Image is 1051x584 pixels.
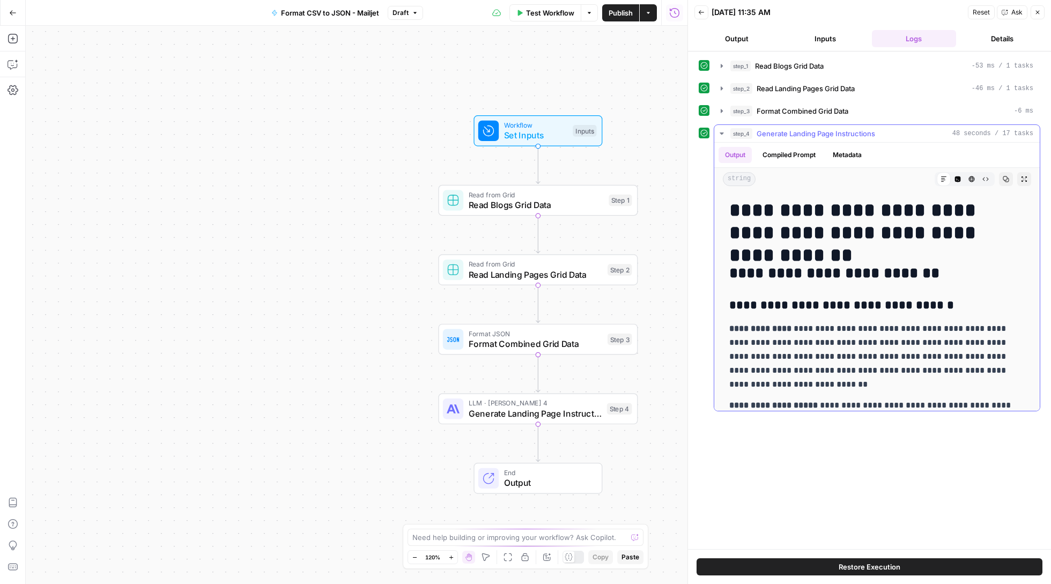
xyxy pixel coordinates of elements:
[536,425,540,462] g: Edge from step_4 to end
[757,106,848,116] span: Format Combined Grid Data
[607,403,632,415] div: Step 4
[609,8,633,18] span: Publish
[593,552,609,562] span: Copy
[730,128,752,139] span: step_4
[526,8,574,18] span: Test Workflow
[730,106,752,116] span: step_3
[968,5,995,19] button: Reset
[265,4,386,21] button: Format CSV to JSON - Mailjet
[504,120,568,130] span: Workflow
[536,286,540,323] g: Edge from step_2 to step_3
[438,324,638,355] div: Format JSONFormat Combined Grid DataStep 3
[997,5,1027,19] button: Ask
[872,30,956,47] button: Logs
[469,398,602,408] span: LLM · [PERSON_NAME] 4
[839,561,900,572] span: Restore Execution
[536,355,540,392] g: Edge from step_3 to step_4
[694,30,779,47] button: Output
[393,8,409,18] span: Draft
[972,61,1033,71] span: -53 ms / 1 tasks
[536,147,540,184] g: Edge from start to step_1
[714,125,1040,142] button: 48 seconds / 17 tasks
[509,4,581,21] button: Test Workflow
[1011,8,1023,17] span: Ask
[757,128,875,139] span: Generate Landing Page Instructions
[617,550,643,564] button: Paste
[425,553,440,561] span: 120%
[826,147,868,163] button: Metadata
[952,129,1033,138] span: 48 seconds / 17 tasks
[469,328,603,338] span: Format JSON
[723,172,756,186] span: string
[621,552,639,562] span: Paste
[609,195,632,206] div: Step 1
[757,83,855,94] span: Read Landing Pages Grid Data
[469,407,602,420] span: Generate Landing Page Instructions
[783,30,867,47] button: Inputs
[469,198,604,211] span: Read Blogs Grid Data
[714,143,1040,411] div: 48 seconds / 17 tasks
[469,337,603,350] span: Format Combined Grid Data
[730,61,751,71] span: step_1
[504,129,568,142] span: Set Inputs
[469,189,604,199] span: Read from Grid
[438,394,638,425] div: LLM · [PERSON_NAME] 4Generate Landing Page InstructionsStep 4
[960,30,1045,47] button: Details
[469,268,603,281] span: Read Landing Pages Grid Data
[573,125,596,137] div: Inputs
[504,468,591,478] span: End
[730,83,752,94] span: step_2
[973,8,990,17] span: Reset
[697,558,1042,575] button: Restore Execution
[714,80,1040,97] button: -46 ms / 1 tasks
[719,147,752,163] button: Output
[714,102,1040,120] button: -6 ms
[756,147,822,163] button: Compiled Prompt
[388,6,423,20] button: Draft
[602,4,639,21] button: Publish
[755,61,824,71] span: Read Blogs Grid Data
[438,463,638,494] div: EndOutput
[438,115,638,146] div: WorkflowSet InputsInputs
[438,254,638,285] div: Read from GridRead Landing Pages Grid DataStep 2
[469,259,603,269] span: Read from Grid
[608,264,632,276] div: Step 2
[972,84,1033,93] span: -46 ms / 1 tasks
[608,334,632,345] div: Step 3
[281,8,379,18] span: Format CSV to JSON - Mailjet
[714,57,1040,75] button: -53 ms / 1 tasks
[588,550,613,564] button: Copy
[536,216,540,253] g: Edge from step_1 to step_2
[1014,106,1033,116] span: -6 ms
[504,476,591,489] span: Output
[438,185,638,216] div: Read from GridRead Blogs Grid DataStep 1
